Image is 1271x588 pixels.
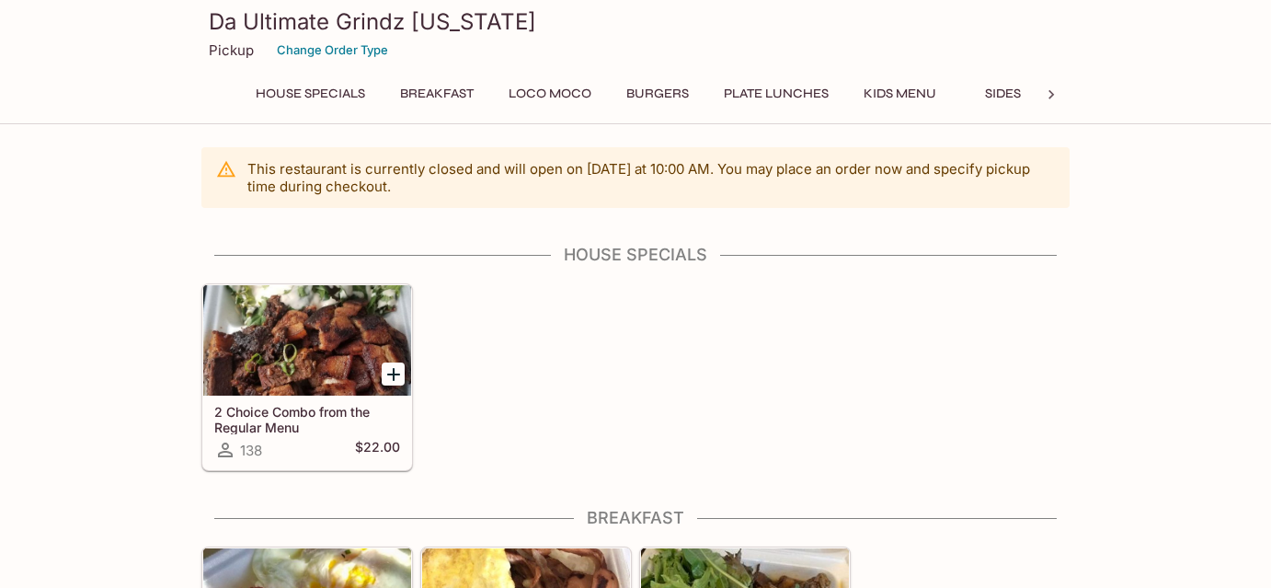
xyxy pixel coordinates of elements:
button: Loco Moco [498,81,601,107]
span: 138 [240,442,262,459]
h4: Breakfast [201,508,1070,528]
button: Plate Lunches [714,81,839,107]
button: Change Order Type [269,36,396,64]
button: Kids Menu [853,81,946,107]
button: Breakfast [390,81,484,107]
button: Burgers [616,81,699,107]
h4: House Specials [201,245,1070,265]
button: House Specials [246,81,375,107]
p: Pickup [209,41,254,59]
h5: 2 Choice Combo from the Regular Menu [214,404,400,434]
h3: Da Ultimate Grindz [US_STATE] [209,7,1062,36]
p: This restaurant is currently closed and will open on [DATE] at 10:00 AM . You may place an order ... [247,160,1055,195]
a: 2 Choice Combo from the Regular Menu138$22.00 [202,284,412,470]
div: 2 Choice Combo from the Regular Menu [203,285,411,396]
button: Add 2 Choice Combo from the Regular Menu [382,363,405,386]
h5: $22.00 [355,439,400,461]
button: Sides [961,81,1044,107]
